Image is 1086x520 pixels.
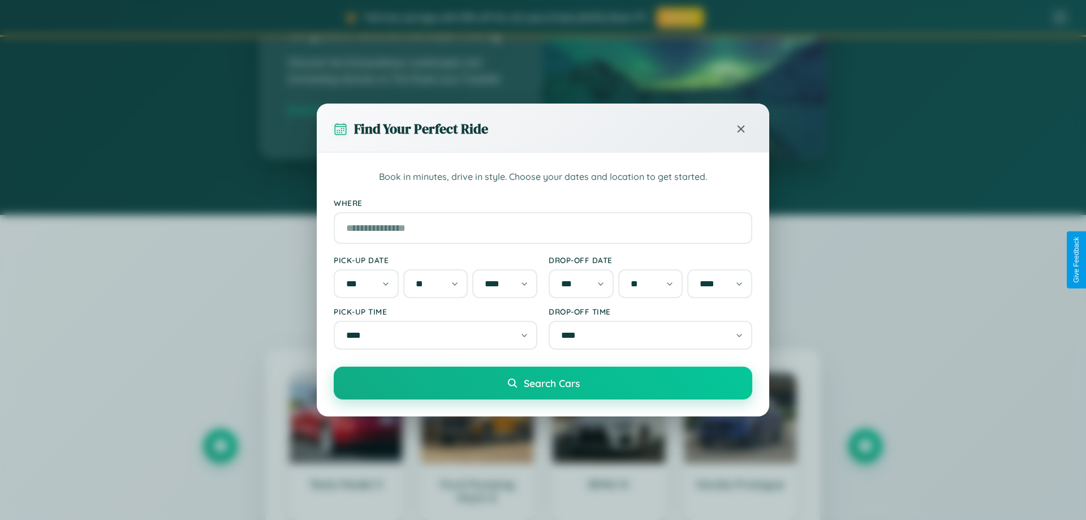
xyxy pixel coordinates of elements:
label: Pick-up Date [334,255,537,265]
label: Drop-off Time [549,307,752,316]
button: Search Cars [334,367,752,399]
span: Search Cars [524,377,580,389]
h3: Find Your Perfect Ride [354,119,488,138]
label: Drop-off Date [549,255,752,265]
p: Book in minutes, drive in style. Choose your dates and location to get started. [334,170,752,184]
label: Where [334,198,752,208]
label: Pick-up Time [334,307,537,316]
